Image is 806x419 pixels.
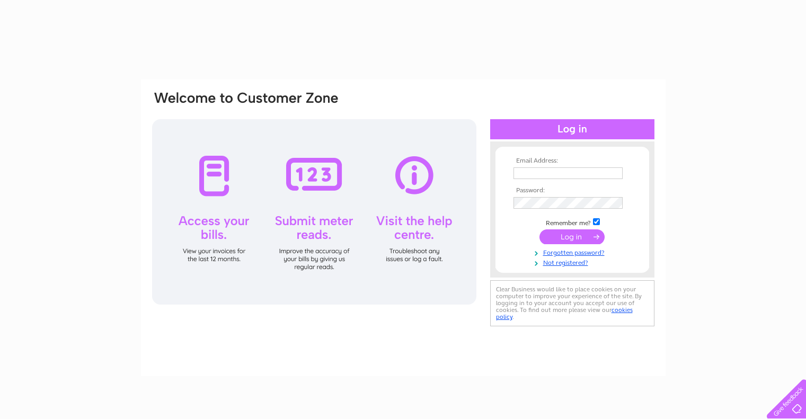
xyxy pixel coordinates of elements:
th: Email Address: [511,157,634,165]
a: Not registered? [513,257,634,267]
td: Remember me? [511,217,634,227]
a: Forgotten password? [513,247,634,257]
th: Password: [511,187,634,194]
input: Submit [539,229,605,244]
div: Clear Business would like to place cookies on your computer to improve your experience of the sit... [490,280,654,326]
a: cookies policy [496,306,633,320]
